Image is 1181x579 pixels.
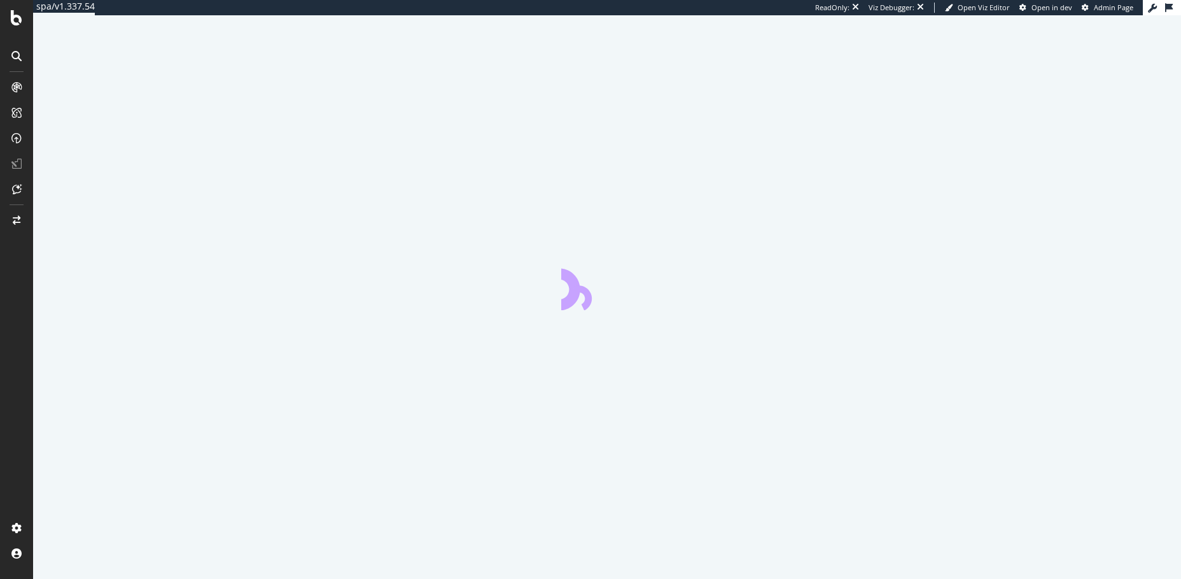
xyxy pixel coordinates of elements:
[1082,3,1133,13] a: Admin Page
[945,3,1010,13] a: Open Viz Editor
[1031,3,1072,12] span: Open in dev
[1019,3,1072,13] a: Open in dev
[869,3,914,13] div: Viz Debugger:
[958,3,1010,12] span: Open Viz Editor
[815,3,849,13] div: ReadOnly:
[1094,3,1133,12] span: Admin Page
[561,264,653,310] div: animation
